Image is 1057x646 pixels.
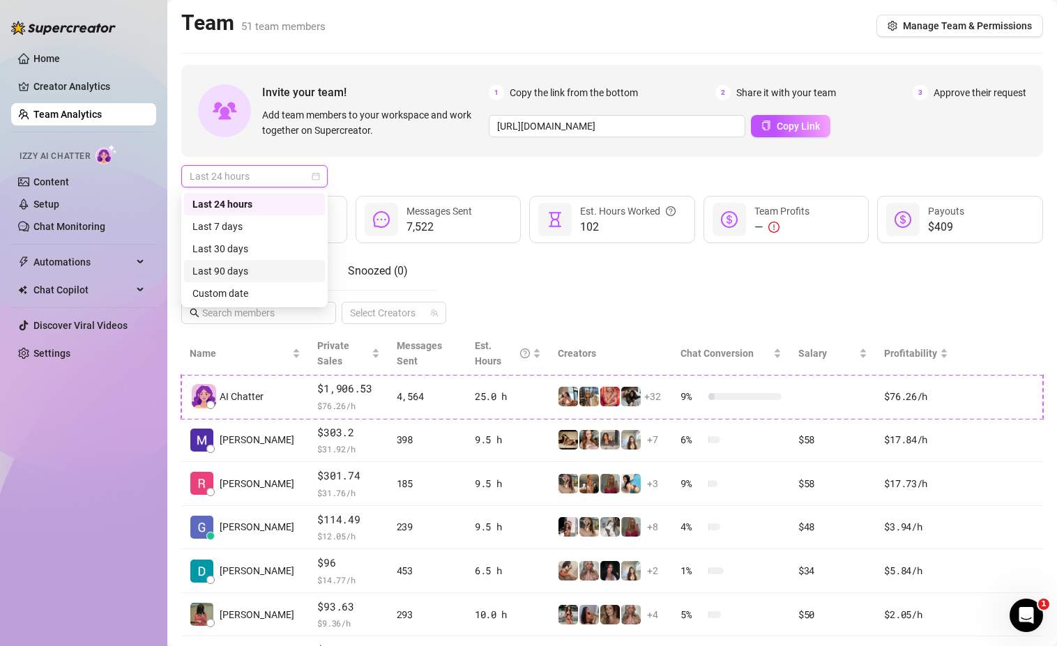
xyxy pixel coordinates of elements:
[192,286,317,301] div: Custom date
[644,389,661,404] span: + 32
[600,517,620,537] img: Sukihana (@sukigoodcoochie)
[190,308,199,318] span: search
[798,607,868,622] div: $50
[715,85,731,100] span: 2
[558,387,578,406] img: ildgaf (@ildgaff)
[33,348,70,359] a: Settings
[475,607,541,622] div: 10.0 h
[220,563,294,578] span: [PERSON_NAME]
[317,529,379,543] span: $ 12.05 /h
[184,260,325,282] div: Last 90 days
[928,219,964,236] span: $409
[262,84,489,101] span: Invite your team!
[934,85,1026,100] span: Approve their request
[317,573,379,587] span: $ 14.77 /h
[475,389,541,404] div: 25.0 h
[317,380,379,397] span: $1,906.53
[33,320,128,331] a: Discover Viral Videos
[475,563,541,578] div: 6.5 h
[549,332,672,375] th: Creators
[190,516,213,539] img: Genelyn Luyao
[547,211,563,228] span: hourglass
[621,387,641,406] img: Rose (@rose_d_kush)
[33,251,132,273] span: Automations
[647,519,658,535] span: + 8
[33,75,145,98] a: Creator Analytics
[876,15,1043,37] button: Manage Team & Permissions
[184,193,325,215] div: Last 24 hours
[600,474,620,493] img: Kylie (@kylie_kayy)
[190,560,213,583] img: Danilo Jr. Cuiz…
[798,476,868,491] div: $58
[181,10,326,36] h2: Team
[184,282,325,305] div: Custom date
[761,121,771,130] span: copy
[33,176,69,187] a: Content
[190,603,213,626] img: Adlaine Andam
[798,519,868,535] div: $48
[220,607,294,622] span: [PERSON_NAME]
[884,476,948,491] div: $17.73 /h
[317,399,379,413] span: $ 76.26 /h
[18,256,29,268] span: thunderbolt
[262,107,483,138] span: Add team members to your workspace and work together on Supercreator.
[751,115,830,137] button: Copy Link
[680,563,703,578] span: 1 %
[558,605,578,624] img: LittleLandorVIP (@littlelandorvip)
[33,109,102,120] a: Team Analytics
[680,389,703,404] span: 9 %
[600,387,620,406] img: Stephanie (@stephaniethestripper)
[600,430,620,449] img: Esmeralda (@esme_duhhh)
[397,607,458,622] div: 293
[647,607,658,622] span: + 4
[884,563,948,578] div: $5.84 /h
[884,348,937,359] span: Profitability
[397,432,458,447] div: 398
[184,215,325,238] div: Last 7 days
[884,432,948,447] div: $17.84 /h
[241,20,326,33] span: 51 team members
[579,561,599,580] img: Kenzie (@dmaxkenz)
[1038,599,1049,610] span: 1
[348,264,408,277] span: Snoozed ( 0 )
[406,219,472,236] span: 7,522
[397,563,458,578] div: 453
[768,222,780,233] span: exclamation-circle
[600,605,620,624] img: Cody (@heyitscodee)
[397,476,458,491] div: 185
[579,474,599,493] img: Jessica (@jessicakillings)
[317,616,379,630] span: $ 9.36 /h
[579,517,599,537] img: emilylou (@emilyylouu)
[558,517,578,537] img: Suki (@sukigoat)
[680,476,703,491] span: 9 %
[220,389,264,404] span: AI Chatter
[475,519,541,535] div: 9.5 h
[884,389,948,404] div: $76.26 /h
[397,340,442,367] span: Messages Sent
[680,432,703,447] span: 6 %
[621,474,641,493] img: North (@northnattvip)
[600,561,620,580] img: Baby (@babyyyybellaa)
[798,563,868,578] div: $34
[489,85,504,100] span: 1
[192,197,317,212] div: Last 24 hours
[312,172,320,180] span: calendar
[510,85,638,100] span: Copy the link from the bottom
[430,309,439,317] span: team
[317,512,379,528] span: $114.49
[579,387,599,406] img: ash (@babyburberry)
[181,332,309,375] th: Name
[220,476,294,491] span: [PERSON_NAME]
[736,85,836,100] span: Share it with your team
[754,219,809,236] div: —
[647,563,658,578] span: + 2
[475,476,541,491] div: 9.5 h
[520,338,530,369] span: question-circle
[190,166,319,187] span: Last 24 hours
[928,206,964,217] span: Payouts
[96,144,117,164] img: AI Chatter
[397,389,458,404] div: 4,564
[373,211,390,228] span: message
[190,429,213,452] img: Myles Cabuhag
[647,476,658,491] span: + 3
